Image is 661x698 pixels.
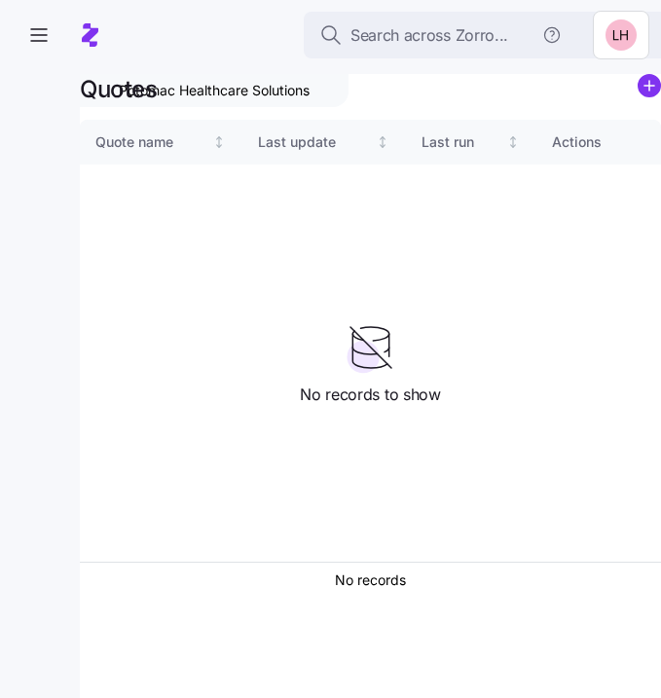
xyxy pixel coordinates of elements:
img: 8ac9784bd0c5ae1e7e1202a2aac67deb [606,19,637,51]
div: Not sorted [376,135,389,149]
div: Actions [552,131,645,153]
div: Not sorted [506,135,520,149]
span: No records to show [300,383,440,407]
th: Last updateNot sorted [242,120,405,165]
div: No records [335,570,406,590]
span: Search across Zorro... [350,23,508,48]
th: Quote nameNot sorted [80,120,242,165]
div: Last update [258,131,372,153]
th: Last runNot sorted [406,120,536,165]
h1: Quotes [80,74,157,104]
svg: add icon [638,74,661,97]
div: Last run [422,131,503,153]
div: Quote name [95,131,209,153]
a: add icon [638,74,661,104]
div: Not sorted [212,135,226,149]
